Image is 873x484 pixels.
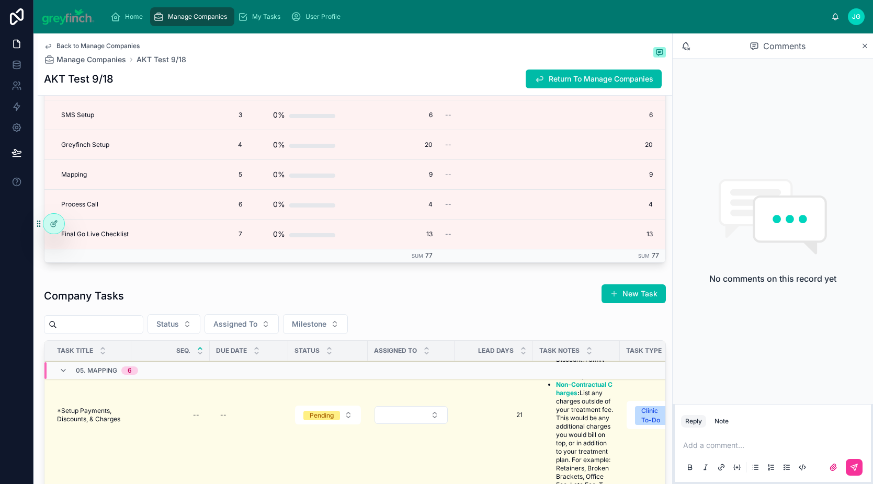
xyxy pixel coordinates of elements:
strong: : [556,381,613,397]
span: 6 [550,111,653,119]
span: 7 [185,230,242,238]
span: Status [156,319,179,329]
span: My Tasks [252,13,280,21]
button: Select Button [205,314,279,334]
span: Mapping [61,170,87,179]
span: Assigned To [374,347,417,355]
span: 77 [652,251,659,259]
span: 5 [185,170,242,179]
span: 13 [550,230,653,238]
a: Manage Companies [150,7,234,26]
small: Sum [638,253,650,259]
span: Back to Manage Companies [56,42,140,50]
span: Comments [763,40,806,52]
div: 0% [273,105,285,125]
button: Select Button [283,314,348,334]
span: Status [294,347,320,355]
span: Assigned To [213,319,257,329]
div: 0% [273,164,285,185]
div: 6 [128,366,132,374]
span: 4 [550,200,653,209]
span: Manage Companies [56,54,126,65]
button: Select Button [627,401,693,429]
span: 4 [185,141,242,149]
span: Greyfinch Setup [61,141,109,149]
span: 4 [348,200,433,209]
a: Select Button [626,400,693,430]
span: -- [445,230,451,238]
a: Non-Contractual Charges [556,381,613,397]
small: Sum [412,253,423,259]
span: 6 [348,111,433,119]
span: SMS Setup [61,111,94,119]
button: Note [710,415,733,428]
img: App logo [42,8,95,25]
a: Back to Manage Companies [44,42,140,50]
h1: AKT Test 9/18 [44,72,114,86]
a: Home [107,7,150,26]
div: 0% [273,134,285,155]
span: 20 [348,141,433,149]
span: 21 [465,411,523,419]
span: User Profile [305,13,341,21]
h1: Company Tasks [44,289,124,303]
span: Milestone [292,319,326,329]
span: 13 [348,230,433,238]
div: Clinic To-Do [641,406,665,425]
a: Select Button [374,406,448,424]
a: Manage Companies [44,54,126,65]
button: Select Button [375,406,448,424]
span: Task Notes [539,347,580,355]
button: Return To Manage Companies [526,70,662,88]
a: AKT Test 9/18 [137,54,186,65]
div: -- [193,411,199,419]
button: Reply [681,415,706,428]
div: 0% [273,194,285,215]
span: 05. Mapping [76,366,117,374]
button: Select Button [295,406,361,424]
div: -- [220,411,226,419]
div: 0% [273,224,285,245]
span: 77 [425,251,433,259]
span: 6 [185,200,242,209]
span: Lead Days [478,347,514,355]
span: Task Type [626,347,662,355]
span: 20 [550,141,653,149]
a: User Profile [288,7,348,26]
span: -- [445,111,451,119]
div: scrollable content [103,5,832,28]
span: Final Go Live Checklist [61,230,129,238]
a: 21 [461,407,527,423]
a: Select Button [294,405,361,425]
span: 9 [348,170,433,179]
span: 3 [185,111,242,119]
div: Pending [310,411,334,420]
button: Select Button [148,314,200,334]
span: -- [445,200,451,209]
span: Process Call [61,200,98,209]
h2: No comments on this record yet [709,272,836,285]
span: Home [125,13,143,21]
span: JG [852,13,860,21]
span: 9 [550,170,653,179]
span: Task Title [57,347,93,355]
a: My Tasks [234,7,288,26]
a: -- [138,407,203,423]
a: *Setup Payments, Discounts, & Charges [57,407,125,423]
button: New Task [602,284,666,303]
span: Seq. [176,347,190,355]
span: Manage Companies [168,13,227,21]
a: -- [216,407,282,423]
span: -- [445,170,451,179]
span: Return To Manage Companies [549,74,653,84]
div: Note [715,417,729,425]
span: Due Date [216,347,247,355]
span: -- [445,141,451,149]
